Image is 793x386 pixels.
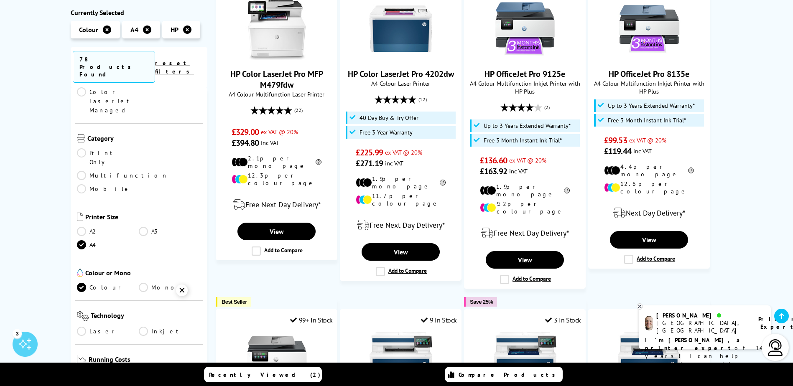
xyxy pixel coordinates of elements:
[480,166,507,177] span: £163.92
[85,213,201,223] span: Printer Size
[604,135,627,146] span: £99.53
[220,90,333,98] span: A4 Colour Multifunction Laser Printer
[656,312,748,319] div: [PERSON_NAME]
[139,283,201,292] a: Mono
[87,134,201,144] span: Category
[656,319,748,334] div: [GEOGRAPHIC_DATA], [GEOGRAPHIC_DATA]
[356,147,383,158] span: £225.99
[356,192,446,207] li: 11.7p per colour page
[77,87,139,115] a: Color LaserJet Managed
[13,329,22,338] div: 3
[261,128,298,136] span: ex VAT @ 20%
[73,51,155,83] span: 78 Products Found
[484,69,565,79] a: HP OfficeJet Pro 9125e
[494,53,556,62] a: HP OfficeJet Pro 9125e
[509,156,546,164] span: ex VAT @ 20%
[85,269,201,279] span: Colour or Mono
[469,221,581,245] div: modal_delivery
[50,334,176,347] a: Subscribe for Special Offers
[767,339,784,356] img: user-headset-light.svg
[645,336,742,352] b: I'm [PERSON_NAME], a printer expert
[209,371,321,378] span: Recently Viewed (2)
[624,255,675,264] label: Add to Compare
[220,193,333,216] div: modal_delivery
[77,184,139,193] a: Mobile
[484,137,562,144] span: Free 3 Month Instant Ink Trial*
[484,122,571,129] span: Up to 3 Years Extended Warranty*
[604,163,694,178] li: 4.4p per mono page
[171,25,178,34] span: HP
[470,299,493,305] span: Save 25%
[232,137,259,148] span: £394.80
[176,284,188,296] div: ✕
[509,167,528,175] span: inc VAT
[618,53,681,62] a: HP OfficeJet Pro 8135e
[130,25,138,34] span: A4
[633,147,652,155] span: inc VAT
[480,200,570,215] li: 9.2p per colour page
[77,213,83,221] img: Printer Size
[500,275,551,284] label: Add to Compare
[610,231,688,249] a: View
[360,114,418,121] span: 40 Day Buy & Try Offer
[155,59,194,75] a: reset filters
[237,223,315,240] a: View
[77,240,139,249] a: A4
[593,201,705,225] div: modal_delivery
[356,175,446,190] li: 1.9p per mono page
[50,300,176,314] a: View our Special Offers
[360,129,413,136] span: Free 3 Year Warranty
[645,316,653,330] img: ashley-livechat.png
[445,367,563,382] a: Compare Products
[89,355,201,366] span: Running Costs
[480,155,507,166] span: £136.60
[294,102,303,118] span: (22)
[629,136,666,144] span: ex VAT @ 20%
[544,99,550,115] span: (2)
[344,79,457,87] span: A4 Colour Laser Printer
[545,316,581,324] div: 3 In Stock
[50,317,176,330] a: Chat to 1 of our 30 Experts
[608,102,695,109] span: Up to 3 Years Extended Warranty*
[204,367,322,382] a: Recently Viewed (2)
[385,148,422,156] span: ex VAT @ 20%
[469,79,581,95] span: A4 Colour Multifunction Inkjet Printer with HP Plus
[252,246,303,256] label: Add to Compare
[348,69,454,79] a: HP Color LaserJet Pro 4202dw
[385,159,403,167] span: inc VAT
[370,53,432,62] a: HP Color LaserJet Pro 4202dw
[480,183,570,198] li: 1.9p per mono page
[71,8,208,17] div: Currently Selected
[77,269,83,277] img: Colour or Mono
[232,172,321,187] li: 12.3p per colour page
[261,139,279,147] span: inc VAT
[608,117,686,124] span: Free 3 Month Instant Ink Trial*
[79,25,98,34] span: Colour
[464,297,497,307] button: Save 25%
[77,227,139,236] a: A2
[77,355,87,364] img: Running Costs
[77,134,85,142] img: Category
[604,180,694,195] li: 12.6p per colour page
[609,69,689,79] a: HP OfficeJet Pro 8135e
[604,146,631,157] span: £119.44
[139,227,201,236] a: A3
[216,297,251,307] button: Best Seller
[645,336,765,376] p: of 14 years! I can help you choose the right product
[230,69,323,90] a: HP Color LaserJet Pro MFP M479fdw
[77,171,168,180] a: Multifunction
[593,79,705,95] span: A4 Colour Multifunction Inkjet Printer with HP Plus
[486,251,564,269] a: View
[459,371,560,378] span: Compare Products
[356,158,383,169] span: £271.19
[245,53,308,62] a: HP Color LaserJet Pro MFP M479fdw
[77,283,139,292] a: Colour
[421,316,457,324] div: 9 In Stock
[290,316,333,324] div: 99+ In Stock
[77,148,139,167] a: Print Only
[232,127,259,137] span: £329.00
[222,299,247,305] span: Best Seller
[362,243,439,261] a: View
[418,91,427,107] span: (12)
[232,155,321,170] li: 2.1p per mono page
